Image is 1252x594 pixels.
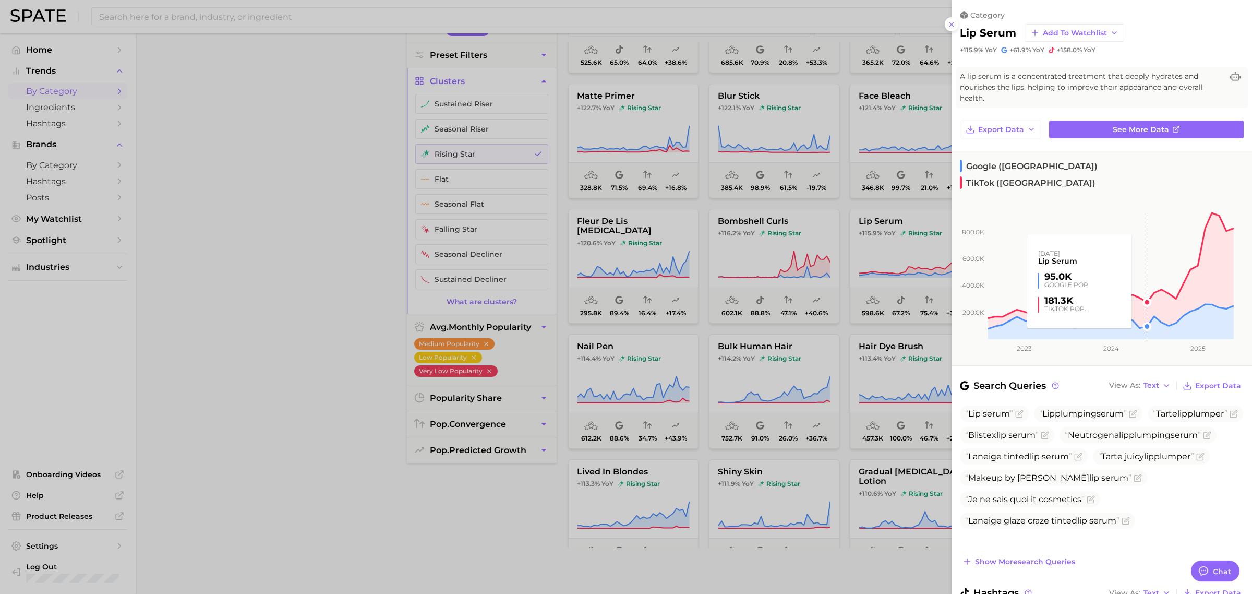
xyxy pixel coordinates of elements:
span: serum [1171,430,1198,440]
button: Flag as miscategorized or irrelevant [1196,453,1205,461]
button: Show moresearch queries [960,554,1078,569]
span: YoY [1084,46,1095,54]
button: Flag as miscategorized or irrelevant [1015,410,1024,418]
tspan: 2023 [1017,344,1032,352]
span: Lip [1042,409,1055,419]
span: Show more search queries [975,557,1075,566]
button: View AsText [1106,379,1173,393]
tspan: 2025 [1190,344,1206,352]
span: YoY [985,46,997,54]
span: serum [983,409,1010,419]
button: Flag as miscategorized or irrelevant [1041,431,1049,439]
span: Neutrogena plumping [1065,430,1201,440]
span: category [970,10,1005,20]
button: Flag as miscategorized or irrelevant [1230,410,1238,418]
span: +115.9% [960,46,983,54]
button: Flag as miscategorized or irrelevant [1129,410,1137,418]
a: See more data [1049,121,1244,138]
button: Add to Watchlist [1025,24,1124,42]
span: Makeup by [PERSON_NAME] [965,473,1131,483]
span: Add to Watchlist [1043,29,1107,38]
span: Laneige glaze craze tinted [965,516,1119,526]
span: lip [1119,430,1129,440]
span: Laneige tinted [965,452,1072,461]
span: lip [1077,516,1087,526]
span: Tarte plumper [1153,409,1227,419]
h2: lip serum [960,27,1016,39]
span: serum [1042,452,1069,461]
button: Flag as miscategorized or irrelevant [1087,495,1095,504]
span: Lip [968,409,981,419]
span: See more data [1113,125,1169,134]
button: Export Data [960,121,1041,138]
span: Text [1143,383,1159,388]
span: plumping [1039,409,1127,419]
span: lip [1177,409,1187,419]
span: serum [1008,430,1036,440]
span: TikTok ([GEOGRAPHIC_DATA]) [960,176,1095,189]
span: lip [1089,473,1099,483]
span: A lip serum is a concentrated treatment that deeply hydrates and nourishes the lips, helping to i... [960,71,1223,104]
span: Blistex [965,430,1039,440]
span: Export Data [978,125,1024,134]
span: +158.0% [1057,46,1082,54]
button: Flag as miscategorized or irrelevant [1203,431,1211,439]
span: +61.9% [1009,46,1031,54]
span: View As [1109,383,1140,388]
span: YoY [1032,46,1044,54]
tspan: 2024 [1103,344,1119,352]
span: serum [1101,473,1128,483]
span: Search Queries [960,378,1061,393]
button: Export Data [1180,378,1244,393]
span: lip [1030,452,1040,461]
span: Export Data [1195,382,1241,390]
button: Flag as miscategorized or irrelevant [1074,453,1082,461]
span: serum [1089,516,1116,526]
span: Tarte juicy plumper [1098,452,1194,461]
span: serum [1097,409,1124,419]
button: Flag as miscategorized or irrelevant [1122,517,1130,525]
span: Google ([GEOGRAPHIC_DATA]) [960,160,1098,172]
span: lip [996,430,1006,440]
span: lip [1144,452,1154,461]
span: Je ne sais quoi it cosmetics [965,494,1085,504]
button: Flag as miscategorized or irrelevant [1134,474,1142,482]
